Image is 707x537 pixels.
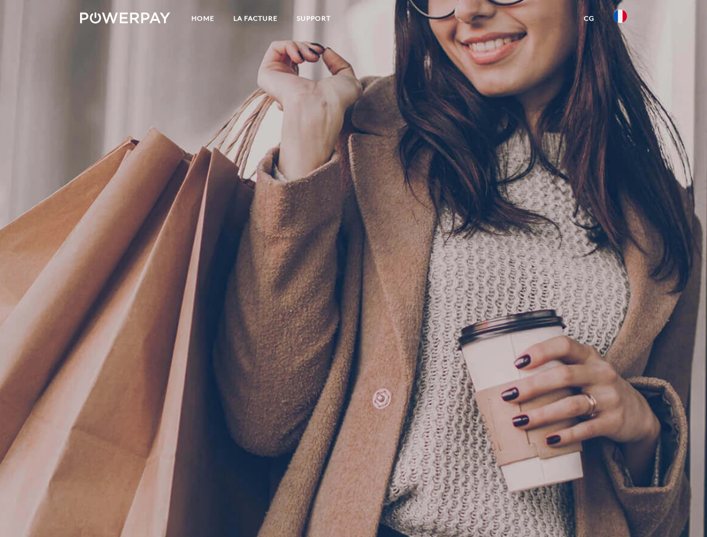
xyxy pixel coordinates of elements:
[224,8,287,29] a: LA FACTURE
[574,8,604,29] a: CG
[182,8,224,29] a: Home
[80,12,170,23] img: logo-powerpay-white.svg
[614,10,627,23] img: fr
[287,8,340,29] a: Support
